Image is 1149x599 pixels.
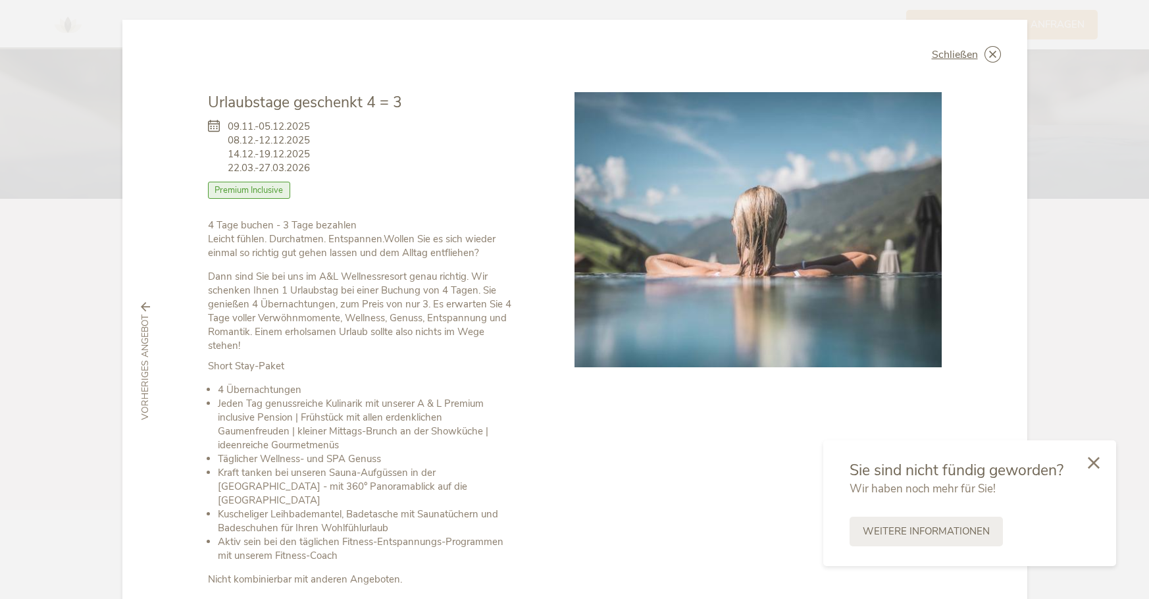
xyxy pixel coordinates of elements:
[208,92,402,113] span: Urlaubstage geschenkt 4 = 3
[208,182,291,199] span: Premium Inclusive
[208,359,284,373] strong: Short Stay-Paket
[850,517,1003,546] a: Weitere Informationen
[218,508,516,535] li: Kuscheliger Leihbademantel, Badetasche mit Saunatüchern und Badeschuhen für Ihren Wohlfühlurlaub
[208,219,516,260] p: Leicht fühlen. Durchatmen. Entspannen.
[932,49,978,60] span: Schließen
[218,383,516,397] li: 4 Übernachtungen
[218,397,516,452] li: Jeden Tag genussreiche Kulinarik mit unserer A & L Premium inclusive Pension | Frühstück mit alle...
[574,92,942,367] img: Urlaubstage geschenkt 4 = 3
[218,452,516,466] li: Täglicher Wellness- und SPA Genuss
[208,219,357,232] b: 4 Tage buchen - 3 Tage bezahlen
[139,315,152,421] span: vorheriges Angebot
[208,232,496,259] strong: Wollen Sie es sich wieder einmal so richtig gut gehen lassen und dem Alltag entfliehen?
[208,270,516,353] p: Dann sind Sie bei uns im A&L Wellnessresort genau richtig. Wir schenken Ihnen 1 Urlaubstag bei ei...
[850,481,996,496] span: Wir haben noch mehr für Sie!
[228,120,310,175] span: 09.11.-05.12.2025 08.12.-12.12.2025 14.12.-19.12.2025 22.03.-27.03.2026
[863,525,990,538] span: Weitere Informationen
[850,460,1063,481] span: Sie sind nicht fündig geworden?
[218,466,516,508] li: Kraft tanken bei unseren Sauna-Aufgüssen in der [GEOGRAPHIC_DATA] - mit 360° Panoramablick auf di...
